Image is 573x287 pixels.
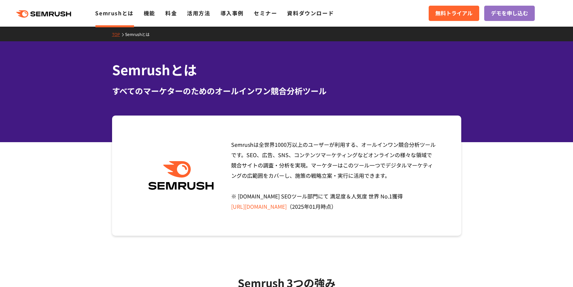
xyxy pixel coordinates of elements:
[429,6,479,21] a: 無料トライアル
[165,9,177,17] a: 料金
[112,60,461,80] h1: Semrushとは
[254,9,277,17] a: セミナー
[220,9,244,17] a: 導入事例
[484,6,535,21] a: デモを申し込む
[112,31,125,37] a: TOP
[187,9,210,17] a: 活用方法
[435,9,473,18] span: 無料トライアル
[145,161,217,190] img: Semrush
[112,85,461,97] div: すべてのマーケターのためのオールインワン競合分析ツール
[231,202,287,210] a: [URL][DOMAIN_NAME]
[231,141,436,210] span: Semrushは全世界1000万以上のユーザーが利用する、オールインワン競合分析ツールです。SEO、広告、SNS、コンテンツマーケティングなどオンラインの様々な領域で競合サイトの調査・分析を実現...
[287,9,334,17] a: 資料ダウンロード
[125,31,155,37] a: Semrushとは
[491,9,528,18] span: デモを申し込む
[95,9,133,17] a: Semrushとは
[144,9,155,17] a: 機能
